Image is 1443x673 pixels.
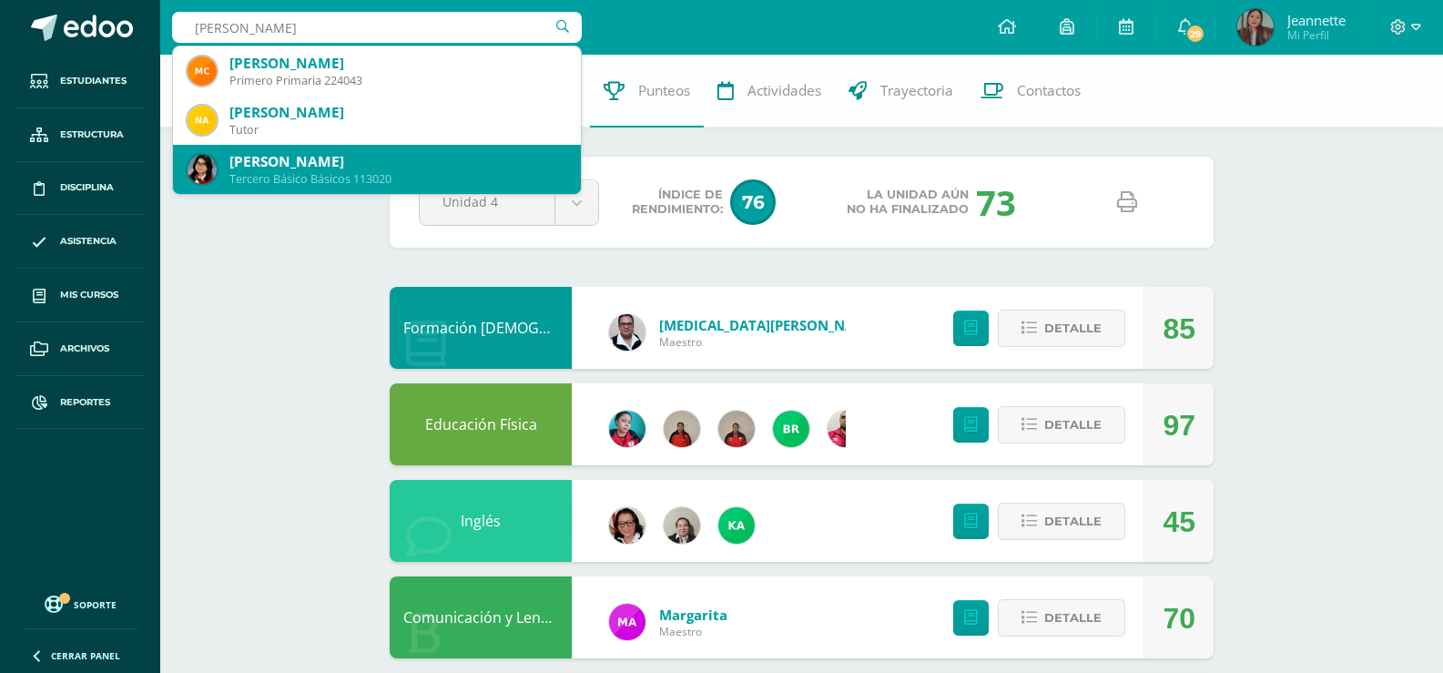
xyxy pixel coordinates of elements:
a: Comunicación y Lenguaje [403,607,578,627]
span: Detalle [1044,601,1102,635]
span: Punteos [638,81,690,100]
div: 97 [1163,384,1195,466]
div: [PERSON_NAME] [229,54,566,73]
span: Soporte [74,598,117,611]
span: Cerrar panel [51,649,120,662]
a: Educación Física [425,414,537,434]
div: [PERSON_NAME] [229,103,566,122]
div: Inglés [390,480,572,562]
span: Maestro [659,624,727,639]
div: Formación Cristiana [390,287,572,369]
div: Comunicación y Lenguaje [390,576,572,658]
img: 7976fc47626adfddeb45c36bac81a772.png [773,411,809,447]
span: 29 [1185,24,1205,44]
span: 76 [730,179,776,225]
span: Maestro [659,334,878,350]
span: Índice de Rendimiento: [632,188,723,217]
div: Tercero Básico Básicos 113020 [229,171,566,187]
span: Archivos [60,342,109,356]
img: 982169c659605a718bed420dc7862649.png [609,604,645,640]
span: Disciplina [60,180,114,195]
div: 45 [1163,481,1195,563]
div: Tutor [229,122,566,138]
button: Detalle [998,406,1125,444]
span: Asistencia [60,234,117,249]
button: Detalle [998,310,1125,347]
img: 753c99cc60fe11685f04f39516922a6e.png [188,106,217,135]
a: Trayectoria [835,55,967,127]
input: Busca un usuario... [172,12,582,43]
a: Contactos [967,55,1094,127]
span: Contactos [1017,81,1081,100]
a: Actividades [704,55,835,127]
img: 4042270918fd6b5921d0ca12ded71c97.png [609,411,645,447]
a: Reportes [15,376,146,430]
img: a64c3460752fcf2c5e8663a69b02fa63.png [718,507,755,544]
div: Educación Física [390,383,572,465]
img: 2b9ad40edd54c2f1af5f41f24ea34807.png [609,314,645,351]
div: 85 [1163,288,1195,370]
span: Detalle [1044,408,1102,442]
a: [MEDICAL_DATA][PERSON_NAME] [659,316,878,334]
div: Primero Primaria 224043 [229,73,566,88]
span: Reportes [60,395,110,410]
a: Estudiantes [15,55,146,108]
span: Unidad 4 [442,180,532,223]
span: Mi Perfil [1287,27,1346,43]
div: 70 [1163,577,1195,659]
a: Archivos [15,322,146,376]
a: Estructura [15,108,146,162]
div: 73 [976,178,1016,226]
img: fa9024f8572d94cca71e3822f1cb3514.png [188,155,217,184]
img: e0e3018be148909e9b9cf69bbfc1c52d.png [1237,9,1274,46]
img: 525b25e562e1b2fd5211d281b33393db.png [664,507,700,544]
img: d4deafe5159184ad8cadd3f58d7b9740.png [664,411,700,447]
img: 139d064777fbe6bf61491abfdba402ef.png [718,411,755,447]
a: Inglés [461,511,501,531]
span: Estructura [60,127,124,142]
img: 720c24124c15ba549e3e394e132c7bff.png [828,411,864,447]
a: Soporte [22,591,138,616]
span: Detalle [1044,505,1102,538]
span: Jeannette [1287,11,1346,29]
img: 0f6c3261b76743dbad5cbd9cd8d06534.png [188,56,217,86]
a: Margarita [659,606,727,624]
a: Punteos [590,55,704,127]
span: Trayectoria [880,81,953,100]
a: Disciplina [15,162,146,216]
img: 2ca4f91e2a017358137dd701126cf722.png [609,507,645,544]
div: [PERSON_NAME] [229,152,566,171]
button: Detalle [998,599,1125,637]
span: Actividades [747,81,821,100]
a: Asistencia [15,215,146,269]
span: Mis cursos [60,288,118,302]
a: Formación [DEMOGRAPHIC_DATA] [403,318,638,338]
span: Estudiantes [60,74,127,88]
span: La unidad aún no ha finalizado [847,188,969,217]
a: Mis cursos [15,269,146,322]
button: Detalle [998,503,1125,540]
span: Detalle [1044,311,1102,345]
a: Unidad 4 [420,180,598,225]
